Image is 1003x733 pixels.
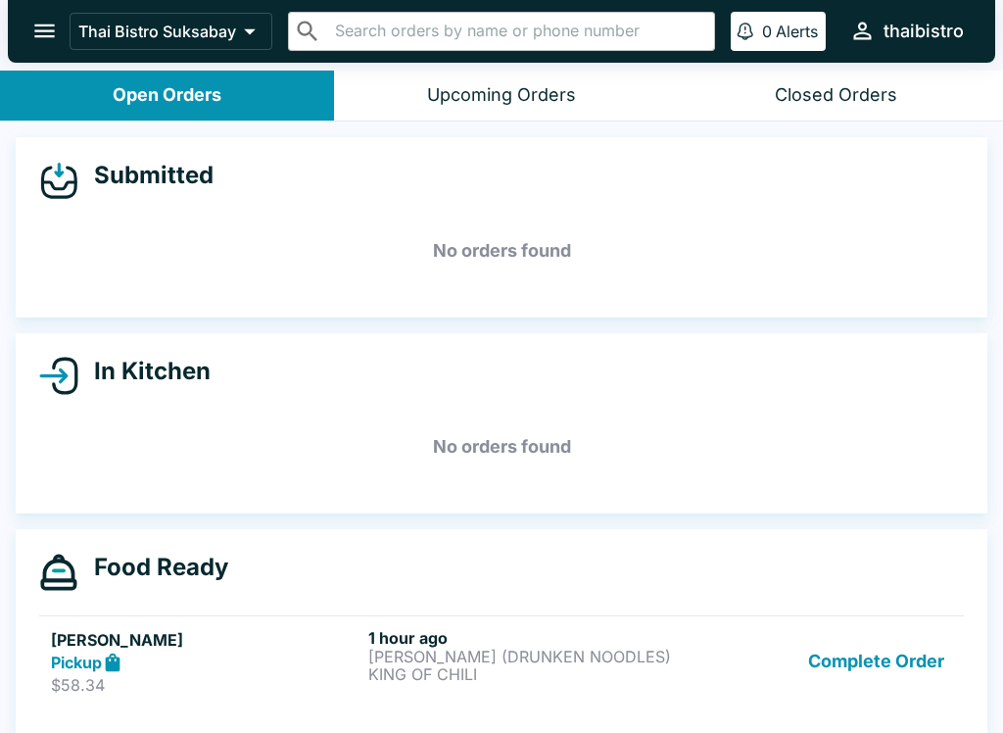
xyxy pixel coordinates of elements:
h4: Food Ready [78,553,228,582]
div: Upcoming Orders [427,84,576,107]
input: Search orders by name or phone number [329,18,706,45]
h5: [PERSON_NAME] [51,628,360,652]
h5: No orders found [39,216,964,286]
div: thaibistro [884,20,964,43]
p: 0 [762,22,772,41]
h6: 1 hour ago [368,628,678,648]
button: Complete Order [800,628,952,696]
p: [PERSON_NAME] (DRUNKEN NOODLES) [368,648,678,665]
h4: In Kitchen [78,357,211,386]
p: Alerts [776,22,818,41]
button: open drawer [20,6,70,56]
p: KING OF CHILI [368,665,678,683]
a: [PERSON_NAME]Pickup$58.341 hour ago[PERSON_NAME] (DRUNKEN NOODLES)KING OF CHILIComplete Order [39,615,964,708]
strong: Pickup [51,653,102,672]
h5: No orders found [39,412,964,482]
p: $58.34 [51,675,360,695]
div: Closed Orders [775,84,897,107]
button: Thai Bistro Suksabay [70,13,272,50]
div: Open Orders [113,84,221,107]
button: thaibistro [841,10,972,52]
p: Thai Bistro Suksabay [78,22,236,41]
h4: Submitted [78,161,214,190]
